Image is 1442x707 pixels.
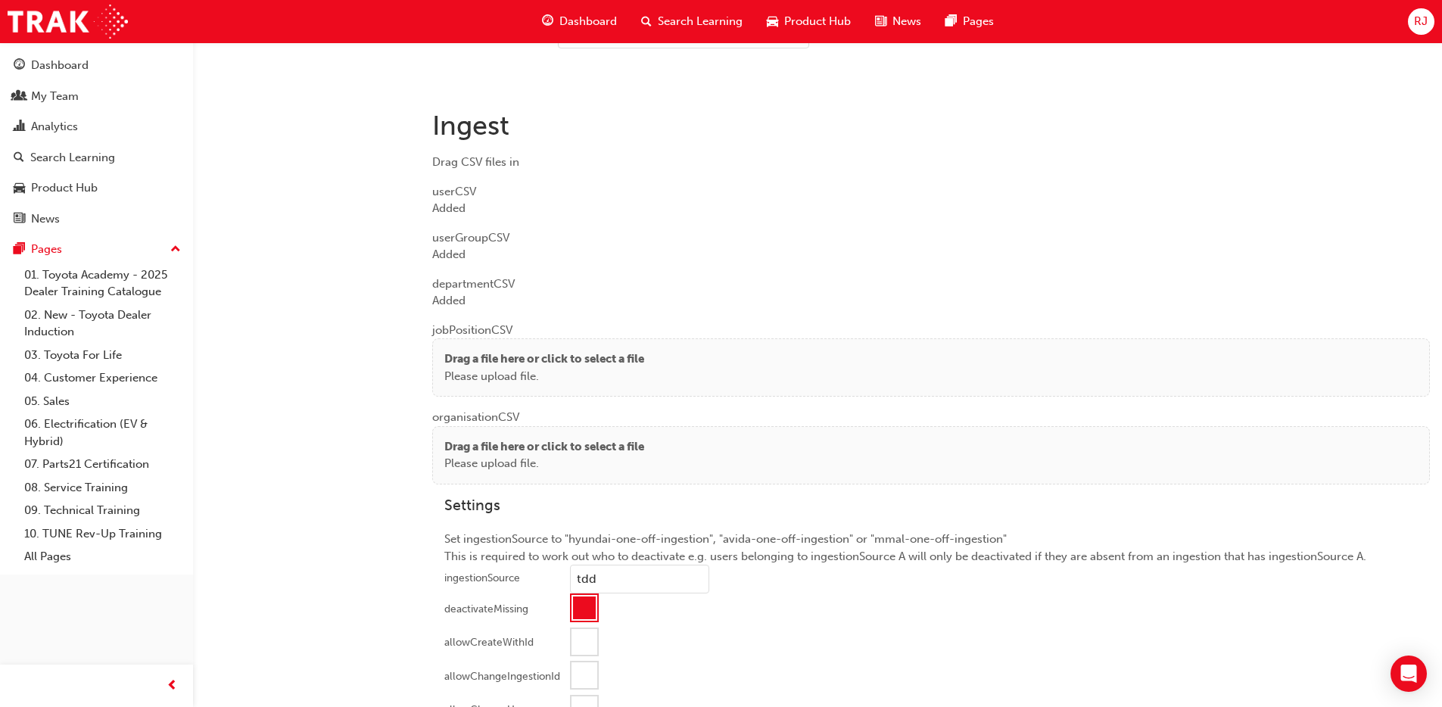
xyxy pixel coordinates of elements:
a: Analytics [6,113,187,141]
span: Dashboard [559,13,617,30]
a: guage-iconDashboard [530,6,629,37]
a: 06. Electrification (EV & Hybrid) [18,413,187,453]
h3: Settings [444,497,1418,514]
input: ingestionSource [570,565,709,593]
button: DashboardMy TeamAnalyticsSearch LearningProduct HubNews [6,48,187,235]
div: ingestionSource [444,571,520,586]
div: Open Intercom Messenger [1391,656,1427,692]
span: people-icon [14,90,25,104]
a: 01. Toyota Academy - 2025 Dealer Training Catalogue [18,263,187,304]
div: userGroup CSV [432,217,1430,263]
a: Search Learning [6,144,187,172]
span: news-icon [875,12,886,31]
div: Search Learning [30,149,115,167]
div: allowCreateWithId [444,635,534,650]
span: car-icon [767,12,778,31]
button: Pages [6,235,187,263]
div: Added [432,200,1430,217]
a: search-iconSearch Learning [629,6,755,37]
a: pages-iconPages [933,6,1006,37]
a: 07. Parts21 Certification [18,453,187,476]
span: prev-icon [167,677,178,696]
a: 03. Toyota For Life [18,344,187,367]
a: news-iconNews [863,6,933,37]
span: guage-icon [14,59,25,73]
div: Pages [31,241,62,258]
span: Product Hub [784,13,851,30]
a: car-iconProduct Hub [755,6,863,37]
div: department CSV [432,263,1430,310]
span: up-icon [170,240,181,260]
button: RJ [1408,8,1434,35]
span: Search Learning [658,13,743,30]
span: news-icon [14,213,25,226]
span: car-icon [14,182,25,195]
p: Please upload file. [444,368,644,385]
div: News [31,210,60,228]
span: RJ [1414,13,1428,30]
a: News [6,205,187,233]
p: Drag a file here or click to select a file [444,350,644,368]
div: Drag a file here or click to select a filePlease upload file. [432,338,1430,397]
div: Drag CSV files in [432,154,1430,171]
a: My Team [6,83,187,111]
a: 02. New - Toyota Dealer Induction [18,304,187,344]
span: guage-icon [542,12,553,31]
div: Added [432,246,1430,263]
div: Drag a file here or click to select a filePlease upload file. [432,426,1430,484]
a: 09. Technical Training [18,499,187,522]
span: News [892,13,921,30]
span: Pages [963,13,994,30]
div: jobPosition CSV [432,310,1430,397]
div: user CSV [432,171,1430,217]
a: All Pages [18,545,187,568]
div: organisation CSV [432,397,1430,484]
div: Product Hub [31,179,98,197]
div: deactivateMissing [444,602,528,617]
a: Dashboard [6,51,187,79]
img: Trak [8,5,128,39]
div: allowChangeIngestionId [444,669,560,684]
p: Please upload file. [444,455,644,472]
a: 05. Sales [18,390,187,413]
span: pages-icon [945,12,957,31]
div: Dashboard [31,57,89,74]
div: Added [432,292,1430,310]
a: 10. TUNE Rev-Up Training [18,522,187,546]
a: Product Hub [6,174,187,202]
span: chart-icon [14,120,25,134]
div: Analytics [31,118,78,135]
a: 08. Service Training [18,476,187,500]
span: search-icon [641,12,652,31]
h1: Ingest [432,109,1430,142]
span: pages-icon [14,243,25,257]
a: 04. Customer Experience [18,366,187,390]
p: Drag a file here or click to select a file [444,438,644,456]
div: My Team [31,88,79,105]
span: search-icon [14,151,24,165]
